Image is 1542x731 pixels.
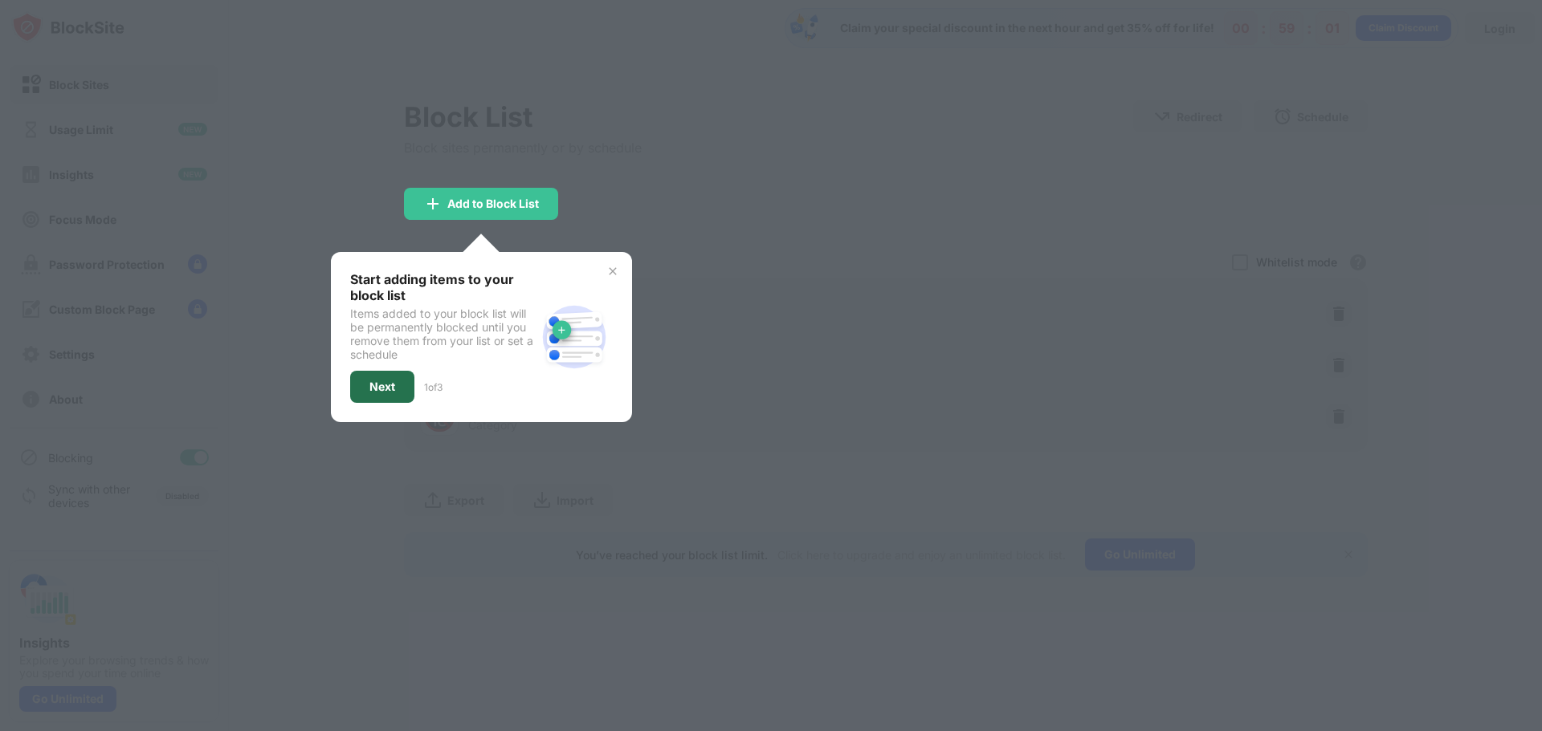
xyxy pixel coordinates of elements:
img: block-site.svg [536,298,613,376]
div: Items added to your block list will be permanently blocked until you remove them from your list o... [350,307,536,361]
div: Start adding items to your block list [350,271,536,303]
div: Add to Block List [447,197,539,210]
img: x-button.svg [606,265,619,278]
div: Next [369,380,395,393]
div: 1 of 3 [424,381,443,393]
